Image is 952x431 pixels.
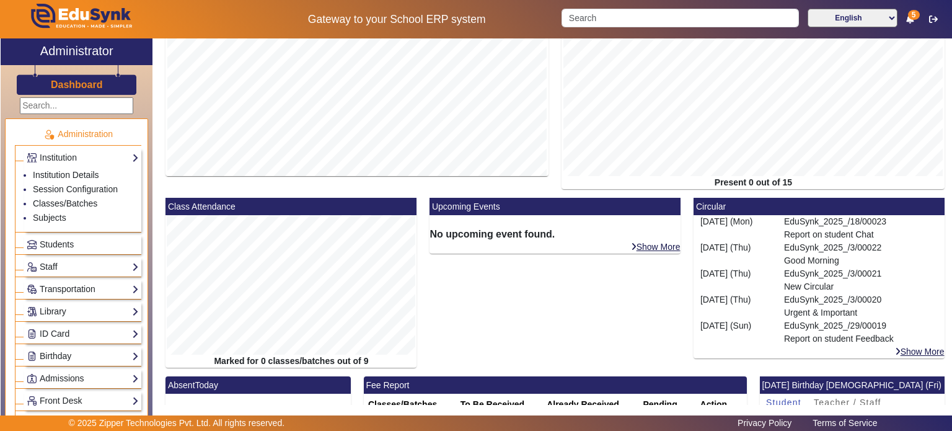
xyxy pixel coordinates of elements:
img: Administration.png [43,129,55,140]
div: Marked for 0 classes/batches out of 9 [165,355,416,368]
th: To Be Received [456,394,542,416]
a: Dashboard [50,78,104,91]
a: Privacy Policy [731,415,798,431]
th: Action [696,394,747,416]
th: Classes/Batches [364,394,456,416]
h6: No upcoming event found. [430,228,681,240]
p: Urgent & Important [784,306,938,319]
span: Student [766,398,801,407]
p: Administration [15,128,141,141]
a: Terms of Service [806,415,883,431]
a: Show More [630,241,681,252]
p: New Circular [784,280,938,293]
div: [DATE] (Thu) [694,267,777,293]
div: [DATE] (Sun) [694,319,777,345]
p: © 2025 Zipper Technologies Pvt. Ltd. All rights reserved. [69,417,285,430]
div: EduSynk_2025_/29/00019 [777,319,945,345]
div: EduSynk_2025_/3/00022 [777,241,945,267]
span: Teacher / Staff [814,398,881,407]
input: Search [562,9,798,27]
a: Students [27,238,139,252]
mat-card-header: Class Attendance [165,198,416,215]
mat-card-header: Fee Report [364,376,747,394]
mat-card-header: AbsentToday [165,376,351,394]
div: [DATE] (Mon) [694,215,777,241]
h5: Gateway to your School ERP system [245,13,549,26]
th: Pending [639,394,696,416]
a: Session Configuration [33,184,118,194]
div: [DATE] (Thu) [694,241,777,267]
input: Search... [20,97,133,114]
div: EduSynk_2025_/18/00023 [777,215,945,241]
a: Show More [894,346,945,357]
th: Already Received [542,394,638,416]
mat-card-header: Circular [694,198,945,215]
a: Administrator [1,38,152,65]
img: Students.png [27,240,37,249]
span: 5 [908,10,920,20]
p: Report on student Feedback [784,332,938,345]
div: EduSynk_2025_/3/00021 [777,267,945,293]
mat-card-header: [DATE] Birthday [DEMOGRAPHIC_DATA] (Fri) [760,376,945,394]
a: Classes/Batches [33,198,97,208]
p: Good Morning [784,254,938,267]
div: Present 0 out of 15 [562,176,945,189]
span: Students [40,239,74,249]
mat-card-header: Upcoming Events [430,198,681,215]
div: [DATE] (Thu) [694,293,777,319]
h3: Dashboard [51,79,103,91]
h2: Administrator [40,43,113,58]
p: Report on student Chat [784,228,938,241]
a: Institution Details [33,170,99,180]
a: Subjects [33,213,66,223]
div: EduSynk_2025_/3/00020 [777,293,945,319]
